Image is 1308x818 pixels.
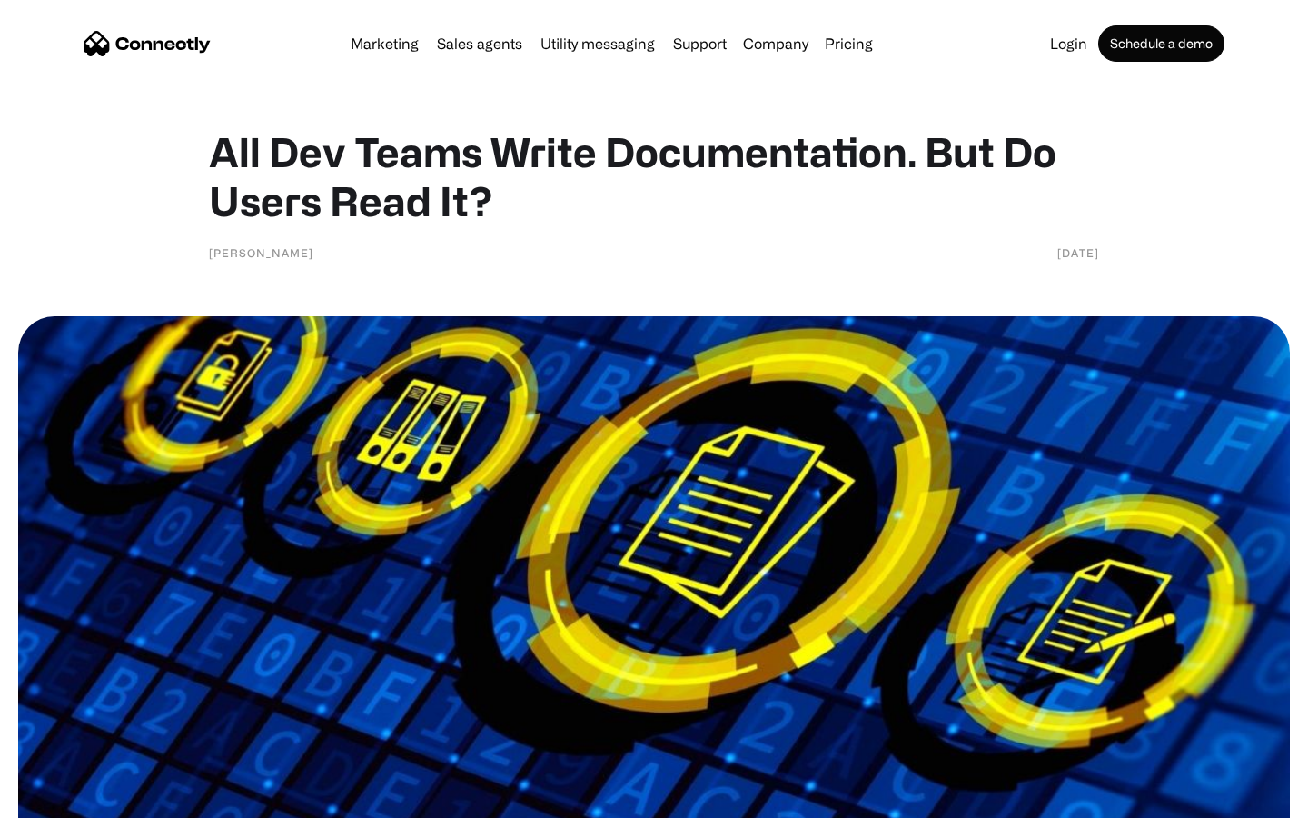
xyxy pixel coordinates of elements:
[343,36,426,51] a: Marketing
[209,244,313,262] div: [PERSON_NAME]
[84,30,211,57] a: home
[533,36,662,51] a: Utility messaging
[430,36,530,51] a: Sales agents
[209,127,1099,225] h1: All Dev Teams Write Documentation. But Do Users Read It?
[743,31,808,56] div: Company
[666,36,734,51] a: Support
[36,786,109,812] ul: Language list
[18,786,109,812] aside: Language selected: English
[738,31,814,56] div: Company
[1098,25,1224,62] a: Schedule a demo
[817,36,880,51] a: Pricing
[1043,36,1095,51] a: Login
[1057,244,1099,262] div: [DATE]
